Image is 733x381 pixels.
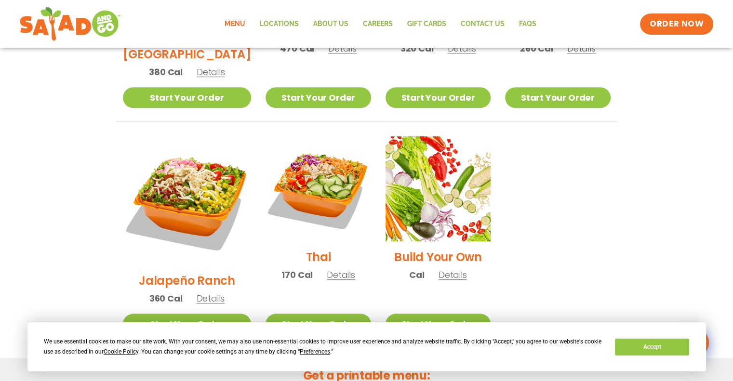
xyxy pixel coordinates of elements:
[123,87,252,108] a: Start Your Order
[139,272,235,289] h2: Jalapeño Ranch
[615,339,689,355] button: Accept
[44,337,603,357] div: We use essential cookies to make our site work. With your consent, we may also use non-essential ...
[104,348,138,355] span: Cookie Policy
[149,66,183,79] span: 380 Cal
[27,322,706,371] div: Cookie Consent Prompt
[123,136,252,265] img: Product photo for Jalapeño Ranch Salad
[252,13,306,35] a: Locations
[196,292,225,304] span: Details
[306,249,331,265] h2: Thai
[640,13,713,35] a: ORDER NOW
[149,292,183,305] span: 360 Cal
[650,18,704,30] span: ORDER NOW
[505,87,610,108] a: Start Your Order
[217,13,543,35] nav: Menu
[511,13,543,35] a: FAQs
[266,314,371,334] a: Start Your Order
[328,42,357,54] span: Details
[447,42,476,54] span: Details
[300,348,330,355] span: Preferences
[281,268,313,281] span: 170 Cal
[453,13,511,35] a: Contact Us
[386,136,491,241] img: Product photo for Build Your Own
[386,314,491,334] a: Start Your Order
[394,249,482,265] h2: Build Your Own
[217,13,252,35] a: Menu
[123,46,252,63] h2: [GEOGRAPHIC_DATA]
[280,42,314,55] span: 470 Cal
[266,87,371,108] a: Start Your Order
[400,42,434,55] span: 320 Cal
[327,269,355,281] span: Details
[306,13,355,35] a: About Us
[197,66,225,78] span: Details
[439,269,467,281] span: Details
[123,314,252,334] a: Start Your Order
[409,268,424,281] span: Cal
[520,42,553,55] span: 260 Cal
[266,136,371,241] img: Product photo for Thai Salad
[355,13,400,35] a: Careers
[386,87,491,108] a: Start Your Order
[19,5,121,43] img: new-SAG-logo-768×292
[567,42,596,54] span: Details
[400,13,453,35] a: GIFT CARDS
